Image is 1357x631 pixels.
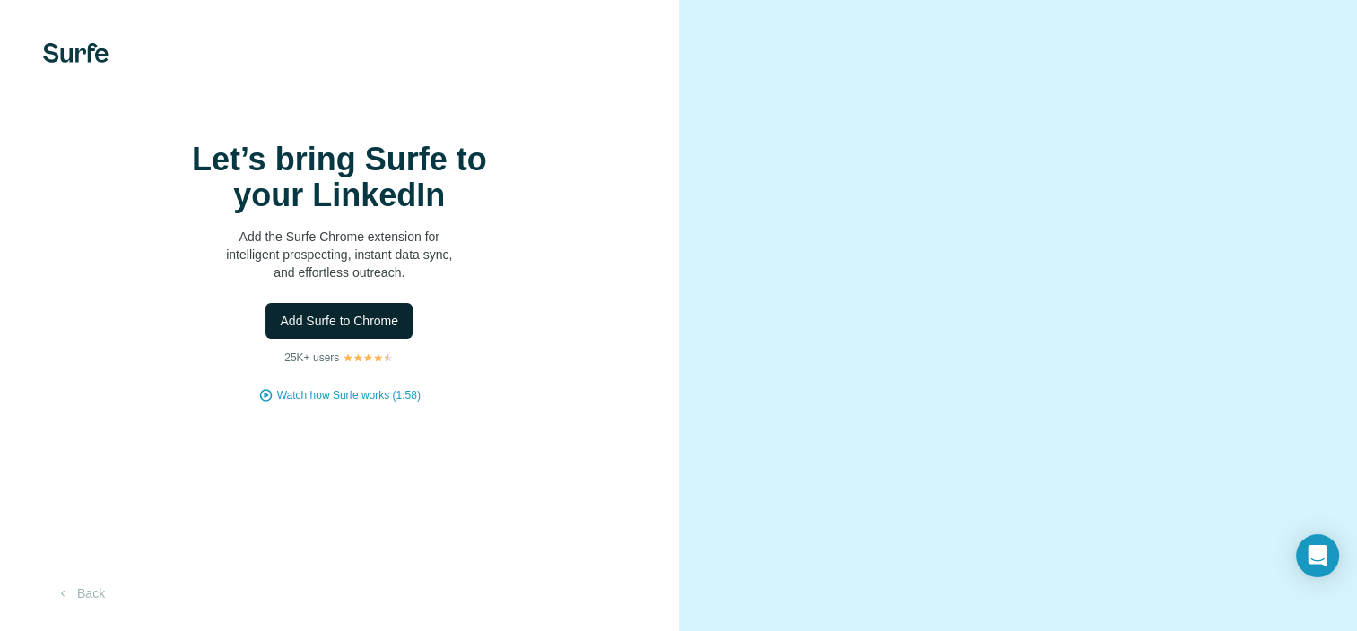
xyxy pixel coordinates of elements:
[277,387,421,403] button: Watch how Surfe works (1:58)
[43,577,117,609] button: Back
[43,43,109,63] img: Surfe's logo
[160,142,518,213] h1: Let’s bring Surfe to your LinkedIn
[1296,534,1339,577] div: Open Intercom Messenger
[265,303,413,339] button: Add Surfe to Chrome
[160,228,518,281] p: Add the Surfe Chrome extension for intelligent prospecting, instant data sync, and effortless out...
[280,312,398,330] span: Add Surfe to Chrome
[343,352,394,363] img: Rating Stars
[284,350,339,366] p: 25K+ users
